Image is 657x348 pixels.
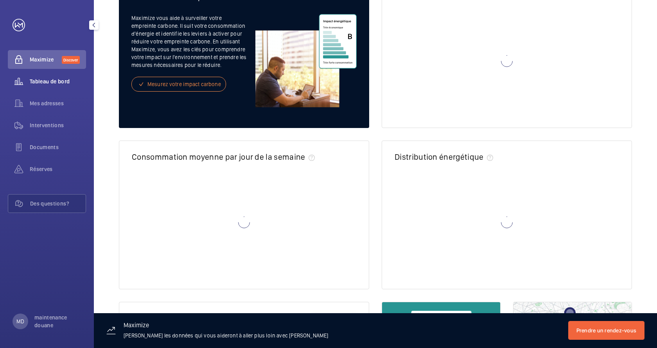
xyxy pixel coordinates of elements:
[147,80,221,88] span: Mesurez votre impact carbone
[395,152,484,162] h2: Distribution énergétique
[30,200,86,207] span: Des questions?
[30,143,86,151] span: Documents
[30,78,86,85] span: Tableau de bord
[16,317,24,325] p: MD
[30,99,86,107] span: Mes adresses
[30,165,86,173] span: Réserves
[255,14,357,107] img: energy-freemium-FR.svg
[30,56,62,63] span: Maximize
[568,321,645,340] button: Prendre un rendez-vous
[132,152,305,162] h2: Consommation moyenne par jour de la semaine
[30,121,86,129] span: Interventions
[34,314,81,329] p: maintenance douane
[124,322,328,332] h3: Maximize
[131,14,255,69] p: Maximize vous aide à surveiller votre empreinte carbone. Il suit votre consommation d'énergie et ...
[124,332,328,339] p: [PERSON_NAME] les données qui vous aideront à aller plus loin avec [PERSON_NAME]
[62,56,80,64] span: Discover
